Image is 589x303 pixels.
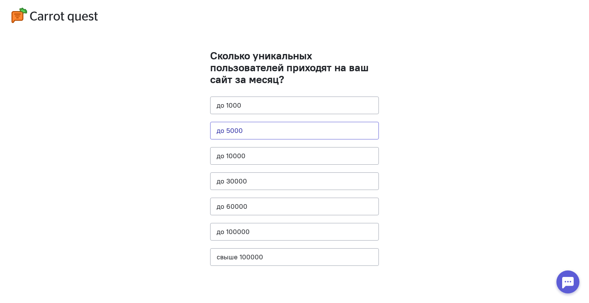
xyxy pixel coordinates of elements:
[210,172,379,190] button: до 30000
[12,8,98,23] img: logo
[210,147,379,165] button: до 10000
[210,223,379,241] button: до 100000
[210,97,379,114] button: до 1000
[210,50,379,85] h1: Сколько уникальных пользователей приходят на ваш сайт за месяц?
[210,122,379,139] button: до 5000
[210,248,379,266] button: свыше 100000
[210,198,379,215] button: до 60000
